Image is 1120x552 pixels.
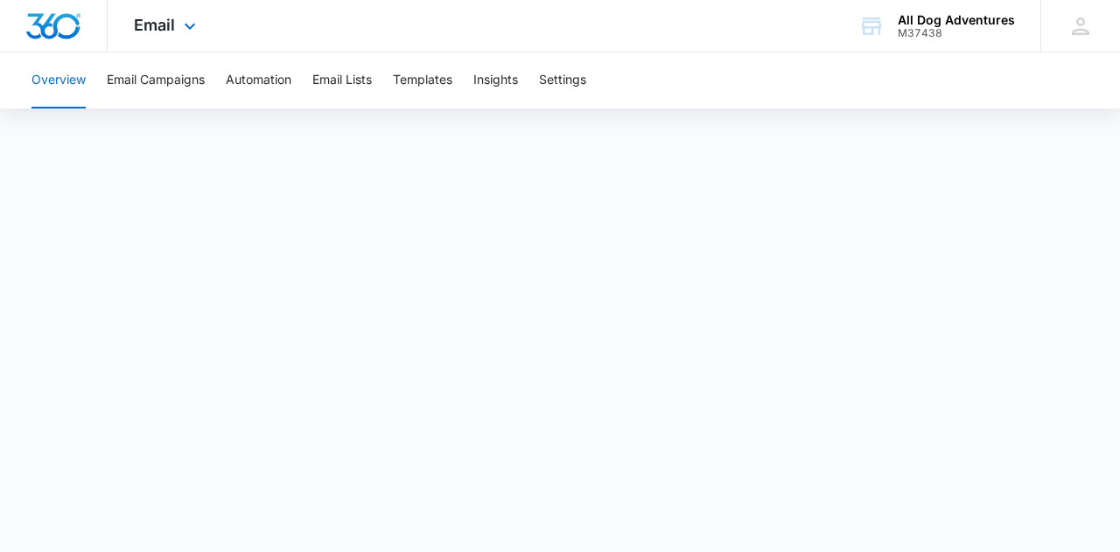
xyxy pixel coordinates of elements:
button: Templates [393,52,452,108]
button: Overview [31,52,86,108]
button: Automation [226,52,291,108]
button: Insights [473,52,518,108]
button: Settings [539,52,586,108]
span: Email [134,16,175,34]
button: Email Campaigns [107,52,205,108]
div: account name [898,13,1015,27]
button: Email Lists [312,52,372,108]
div: account id [898,27,1015,39]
